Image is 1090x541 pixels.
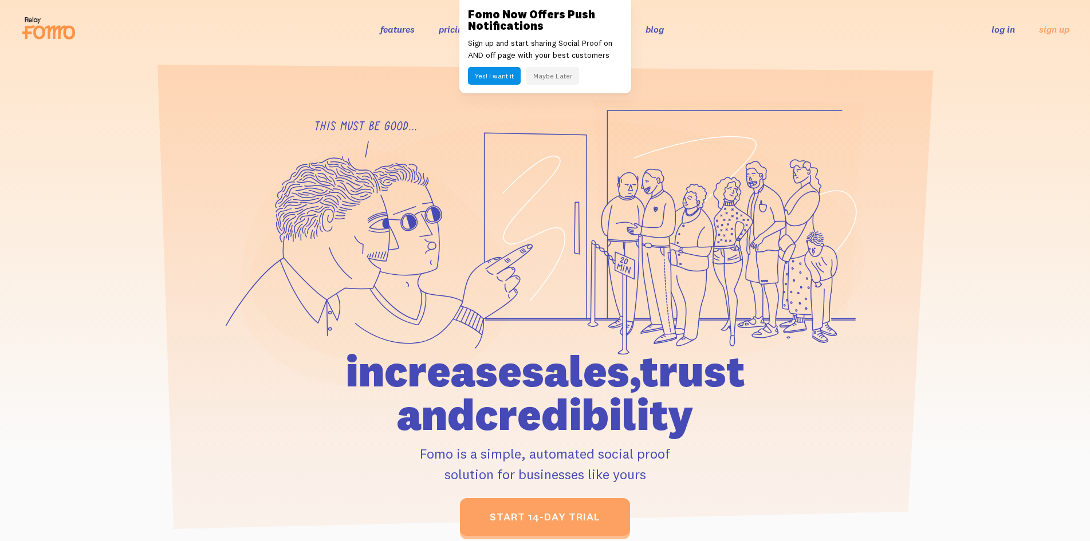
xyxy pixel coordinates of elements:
a: blog [646,23,664,35]
a: log in [991,23,1015,35]
h3: Fomo Now Offers Push Notifications [468,9,623,31]
p: Sign up and start sharing Social Proof on AND off page with your best customers [468,37,623,61]
button: Yes! I want it [468,67,521,85]
h1: increase sales, trust and credibility [280,349,810,436]
a: start 14-day trial [460,498,630,536]
a: pricing [439,23,468,35]
a: sign up [1039,23,1069,35]
a: features [380,23,415,35]
button: Maybe Later [526,67,579,85]
p: Fomo is a simple, automated social proof solution for businesses like yours [280,443,810,484]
